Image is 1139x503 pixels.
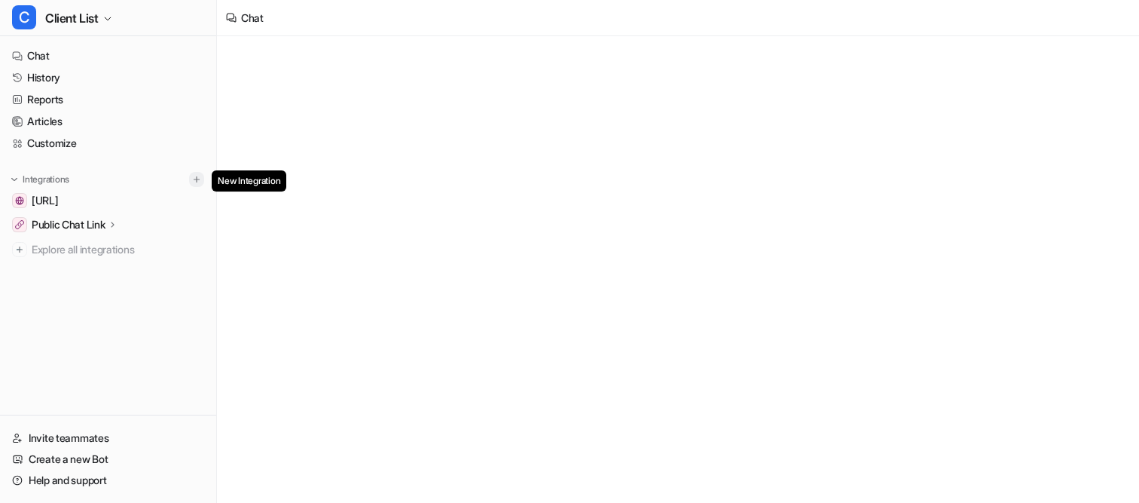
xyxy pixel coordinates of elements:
[6,133,210,154] a: Customize
[32,193,59,208] span: [URL]
[6,67,210,88] a: History
[12,242,27,257] img: explore all integrations
[191,174,202,185] img: menu_add.svg
[241,10,264,26] div: Chat
[32,217,105,232] p: Public Chat Link
[32,238,204,262] span: Explore all integrations
[15,196,24,205] img: dashboard.eesel.ai
[6,172,74,187] button: Integrations
[6,190,210,211] a: dashboard.eesel.ai[URL]
[6,111,210,132] a: Articles
[15,220,24,229] img: Public Chat Link
[6,470,210,491] a: Help and support
[6,89,210,110] a: Reports
[6,449,210,470] a: Create a new Bot
[6,239,210,260] a: Explore all integrations
[6,45,210,66] a: Chat
[45,8,99,29] span: Client List
[212,170,286,192] span: New Integration
[12,5,36,29] span: C
[9,174,20,185] img: expand menu
[6,428,210,449] a: Invite teammates
[23,173,69,186] p: Integrations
